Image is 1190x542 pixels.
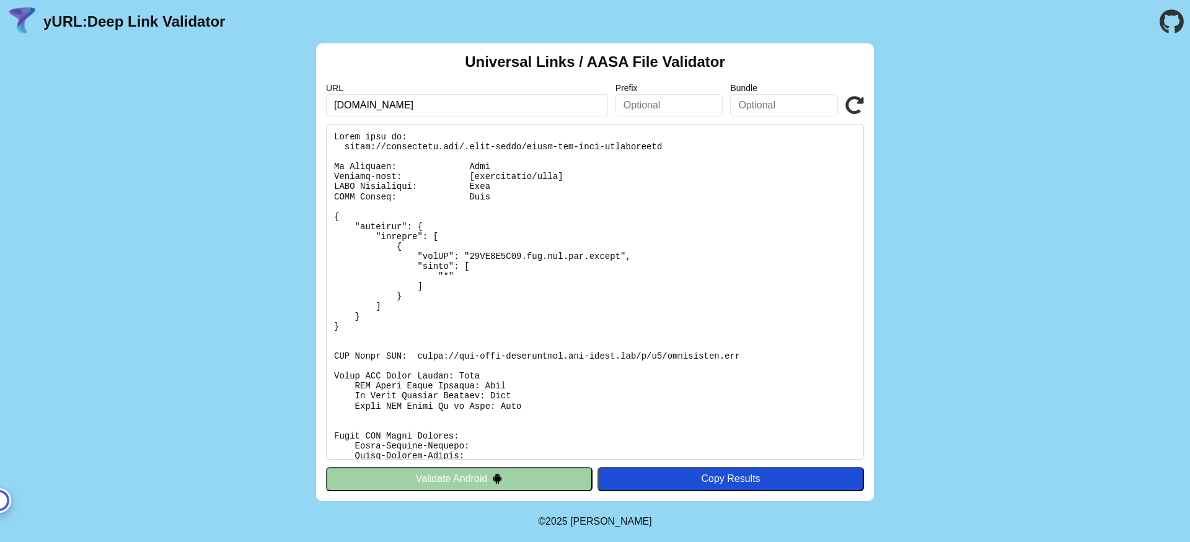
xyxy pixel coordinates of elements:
[615,94,723,116] input: Optional
[604,473,858,484] div: Copy Results
[326,83,608,93] label: URL
[545,516,568,527] span: 2025
[6,6,38,38] img: yURL Logo
[492,473,503,484] img: droidIcon.svg
[326,467,593,491] button: Validate Android
[465,53,725,71] h2: Universal Links / AASA File Validator
[43,13,225,30] a: yURL:Deep Link Validator
[570,516,652,527] a: Michael Ibragimchayev's Personal Site
[730,83,838,93] label: Bundle
[326,94,608,116] input: Required
[615,83,723,93] label: Prefix
[538,501,651,542] footer: ©
[326,124,864,460] pre: Lorem ipsu do: sitam://consectetu.adi/.elit-seddo/eiusm-tem-inci-utlaboreetd Ma Aliquaen: Admi Ve...
[730,94,838,116] input: Optional
[597,467,864,491] button: Copy Results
